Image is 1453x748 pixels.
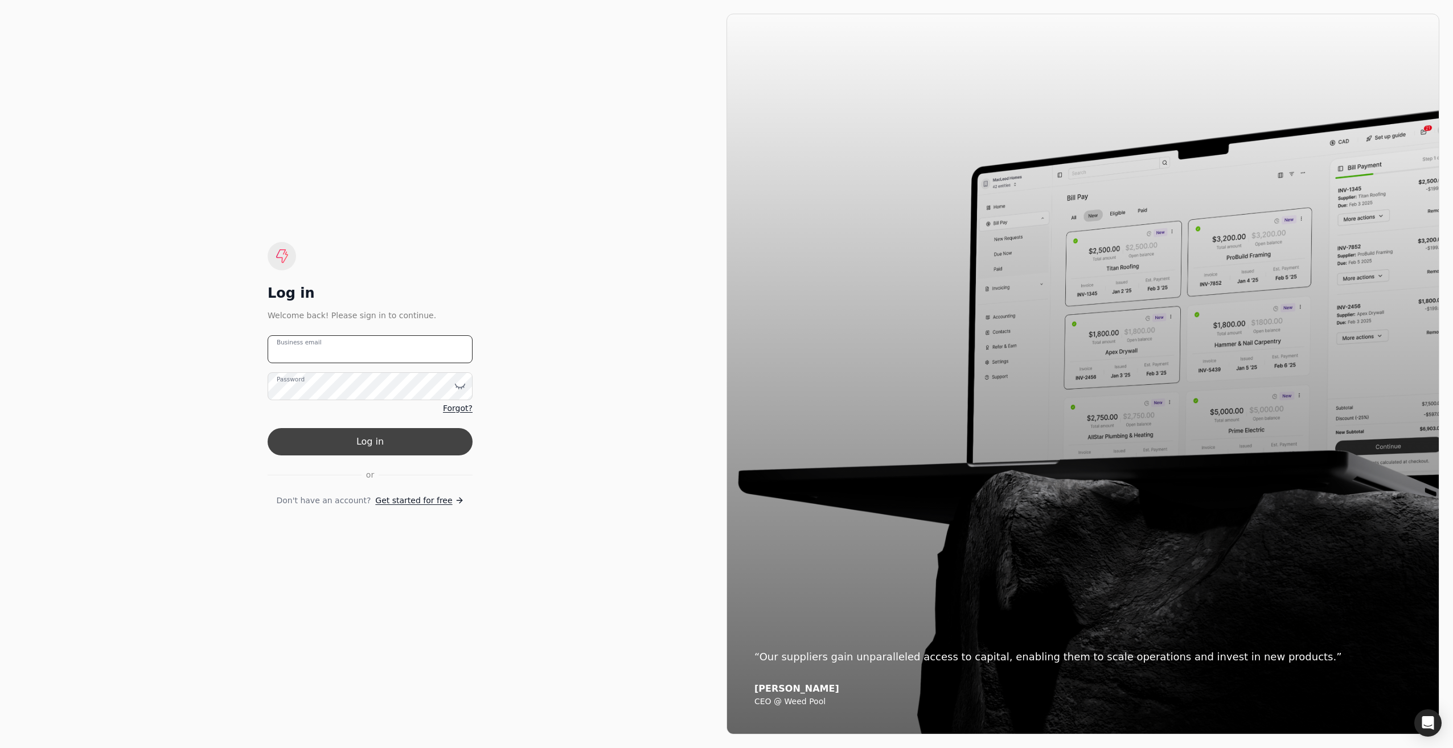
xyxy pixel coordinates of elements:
label: Business email [277,338,322,347]
div: Welcome back! Please sign in to continue. [268,309,473,322]
div: Open Intercom Messenger [1414,709,1442,737]
label: Password [277,375,305,384]
a: Forgot? [443,402,473,414]
div: [PERSON_NAME] [754,683,1411,694]
div: Log in [268,284,473,302]
span: Don't have an account? [276,495,371,507]
button: Log in [268,428,473,455]
a: Get started for free [375,495,463,507]
div: “Our suppliers gain unparalleled access to capital, enabling them to scale operations and invest ... [754,649,1411,665]
span: Get started for free [375,495,452,507]
span: or [366,469,374,481]
div: CEO @ Weed Pool [754,697,1411,707]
